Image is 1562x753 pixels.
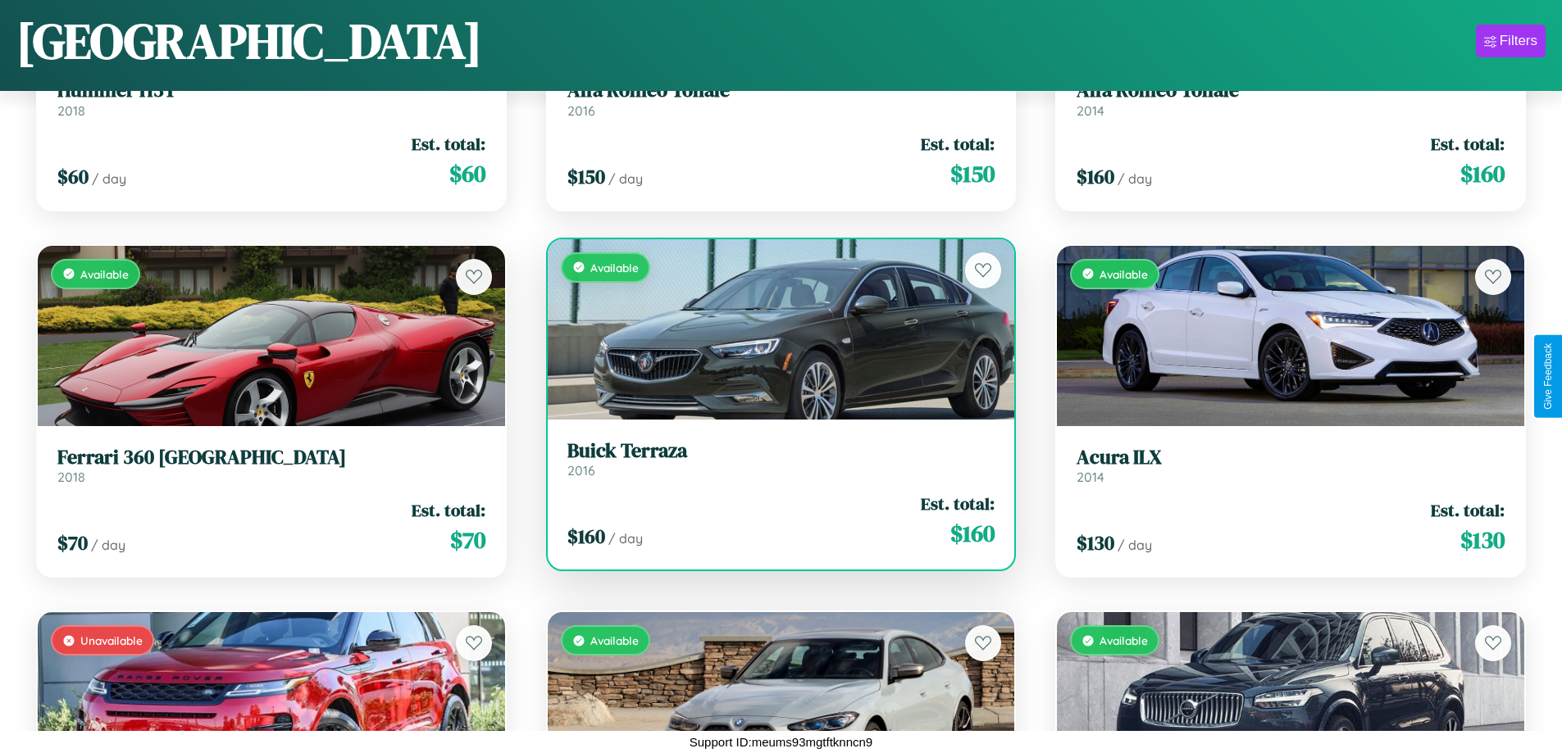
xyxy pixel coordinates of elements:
span: $ 160 [1077,163,1114,190]
span: 2016 [567,462,595,479]
span: Unavailable [80,633,143,647]
span: / day [608,530,643,547]
span: / day [608,170,643,187]
div: Give Feedback [1542,343,1554,410]
h3: Hummer H3T [57,79,485,102]
span: Est. total: [1431,132,1505,156]
p: Support ID: meums93mgtftknncn9 [690,731,872,753]
span: $ 130 [1460,524,1505,556]
span: $ 160 [1460,157,1505,190]
a: Acura ILX2014 [1077,446,1505,486]
a: Buick Terraza2016 [567,439,995,479]
a: Alfa Romeo Tonale2016 [567,79,995,119]
div: Filters [1500,33,1537,49]
span: Available [590,261,639,274]
a: Ferrari 360 [GEOGRAPHIC_DATA]2018 [57,446,485,486]
span: / day [91,537,125,553]
span: / day [92,170,126,187]
a: Alfa Romeo Tonale2014 [1077,79,1505,119]
h3: Alfa Romeo Tonale [1077,79,1505,102]
span: $ 70 [450,524,485,556]
span: $ 60 [449,157,485,190]
span: 2018 [57,102,85,119]
span: $ 130 [1077,529,1114,556]
span: 2014 [1077,102,1104,119]
span: Available [590,633,639,647]
span: Est. total: [412,498,485,522]
a: Hummer H3T2018 [57,79,485,119]
span: / day [1118,170,1152,187]
span: 2014 [1077,469,1104,485]
span: $ 160 [567,523,605,550]
span: 2016 [567,102,595,119]
span: / day [1118,537,1152,553]
span: $ 70 [57,529,88,556]
h3: Acura ILX [1077,446,1505,469]
span: 2018 [57,469,85,485]
span: Available [80,267,129,281]
span: Est. total: [921,132,995,156]
span: $ 150 [950,157,995,190]
span: Available [1100,633,1148,647]
h3: Ferrari 360 [GEOGRAPHIC_DATA] [57,446,485,469]
button: Filters [1476,25,1546,57]
h3: Buick Terraza [567,439,995,463]
span: Est. total: [412,132,485,156]
span: Est. total: [1431,498,1505,522]
span: Est. total: [921,492,995,515]
h1: [GEOGRAPHIC_DATA] [16,7,482,75]
span: $ 150 [567,163,605,190]
h3: Alfa Romeo Tonale [567,79,995,102]
span: $ 60 [57,163,89,190]
span: $ 160 [950,517,995,550]
span: Available [1100,267,1148,281]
